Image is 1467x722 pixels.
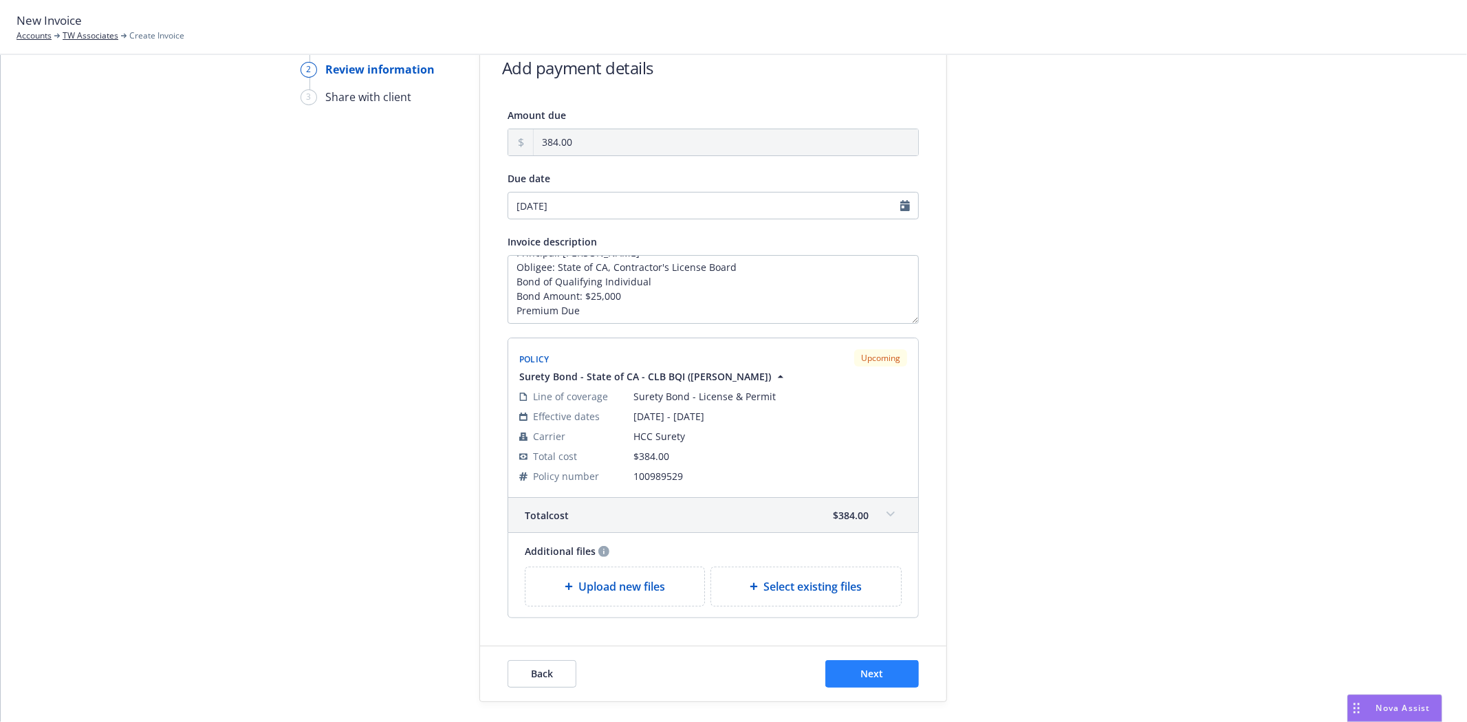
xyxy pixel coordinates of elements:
[508,498,918,532] div: Totalcost$384.00
[519,369,771,384] span: Surety Bond - State of CA - CLB BQI ([PERSON_NAME])
[63,30,118,42] a: TW Associates
[578,578,665,595] span: Upload new files
[534,129,918,155] input: 0.00
[763,578,862,595] span: Select existing files
[854,349,907,367] div: Upcoming
[825,660,919,688] button: Next
[129,30,184,42] span: Create Invoice
[833,508,869,523] span: $384.00
[325,61,435,78] div: Review information
[633,450,669,463] span: $384.00
[17,12,82,30] span: New Invoice
[533,429,565,444] span: Carrier
[533,449,577,463] span: Total cost
[533,409,600,424] span: Effective dates
[508,235,597,248] span: Invoice description
[1347,694,1442,722] button: Nova Assist
[533,469,599,483] span: Policy number
[710,567,902,606] div: Select existing files
[301,62,317,78] div: 2
[533,389,608,404] span: Line of coverage
[17,30,52,42] a: Accounts
[502,56,653,79] h1: Add payment details
[633,469,907,483] span: 100989529
[525,567,705,606] div: Upload new files
[861,667,884,680] span: Next
[325,89,411,105] div: Share with client
[508,192,919,219] input: MM/DD/YYYY
[508,172,550,185] span: Due date
[508,255,919,324] textarea: Enter invoice description here
[531,667,553,680] span: Back
[508,660,576,688] button: Back
[633,409,907,424] span: [DATE] - [DATE]
[508,109,566,122] span: Amount due
[525,544,596,558] span: Additional files
[633,389,907,404] span: Surety Bond - License & Permit
[525,508,569,523] span: Total cost
[633,429,907,444] span: HCC Surety
[301,89,317,105] div: 3
[519,353,550,365] span: Policy
[519,369,787,384] button: Surety Bond - State of CA - CLB BQI ([PERSON_NAME])
[1348,695,1365,721] div: Drag to move
[1376,702,1431,714] span: Nova Assist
